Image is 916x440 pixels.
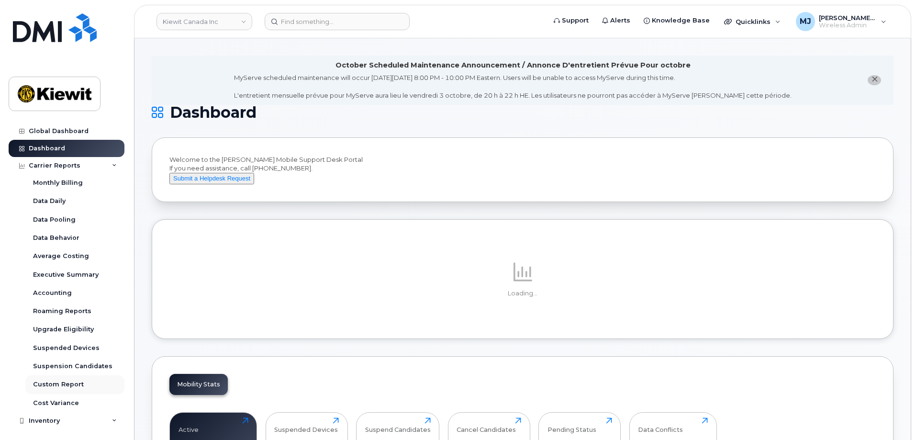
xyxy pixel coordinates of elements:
[179,417,199,433] div: Active
[234,73,792,100] div: MyServe scheduled maintenance will occur [DATE][DATE] 8:00 PM - 10:00 PM Eastern. Users will be u...
[874,398,909,433] iframe: Messenger Launcher
[457,417,516,433] div: Cancel Candidates
[169,174,254,182] a: Submit a Helpdesk Request
[169,173,254,185] button: Submit a Helpdesk Request
[170,105,257,120] span: Dashboard
[274,417,338,433] div: Suspended Devices
[868,75,881,85] button: close notification
[547,417,596,433] div: Pending Status
[638,417,683,433] div: Data Conflicts
[169,289,876,298] p: Loading...
[335,60,691,70] div: October Scheduled Maintenance Announcement / Annonce D'entretient Prévue Pour octobre
[365,417,431,433] div: Suspend Candidates
[169,155,876,185] div: Welcome to the [PERSON_NAME] Mobile Support Desk Portal If you need assistance, call [PHONE_NUMBER].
